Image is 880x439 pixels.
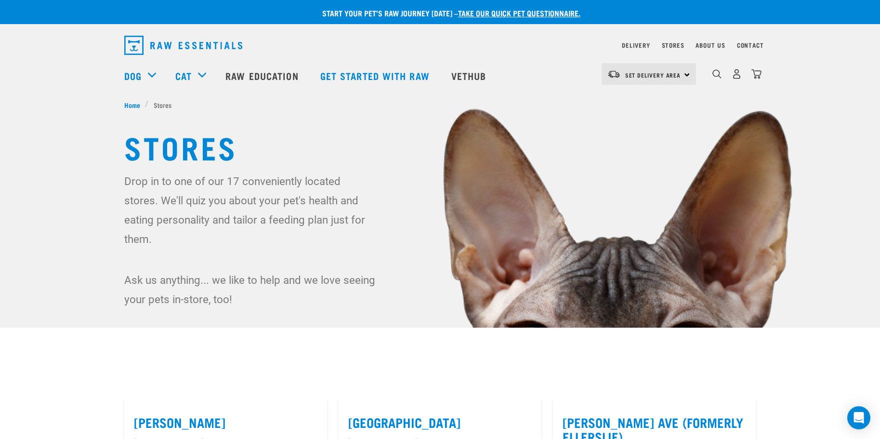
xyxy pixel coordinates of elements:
[175,68,192,83] a: Cat
[124,68,142,83] a: Dog
[662,43,684,47] a: Stores
[124,100,140,110] span: Home
[117,32,764,59] nav: dropdown navigation
[458,11,580,15] a: take our quick pet questionnaire.
[607,70,620,79] img: van-moving.png
[348,415,532,430] label: [GEOGRAPHIC_DATA]
[696,43,725,47] a: About Us
[737,43,764,47] a: Contact
[732,69,742,79] img: user.png
[712,69,722,79] img: home-icon-1@2x.png
[442,56,499,95] a: Vethub
[134,415,317,430] label: [PERSON_NAME]
[124,36,242,55] img: Raw Essentials Logo
[847,406,870,429] div: Open Intercom Messenger
[124,172,377,249] p: Drop in to one of our 17 conveniently located stores. We'll quiz you about your pet's health and ...
[622,43,650,47] a: Delivery
[216,56,310,95] a: Raw Education
[124,129,756,164] h1: Stores
[124,270,377,309] p: Ask us anything... we like to help and we love seeing your pets in-store, too!
[751,69,762,79] img: home-icon@2x.png
[311,56,442,95] a: Get started with Raw
[124,100,145,110] a: Home
[625,73,681,77] span: Set Delivery Area
[124,100,756,110] nav: breadcrumbs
